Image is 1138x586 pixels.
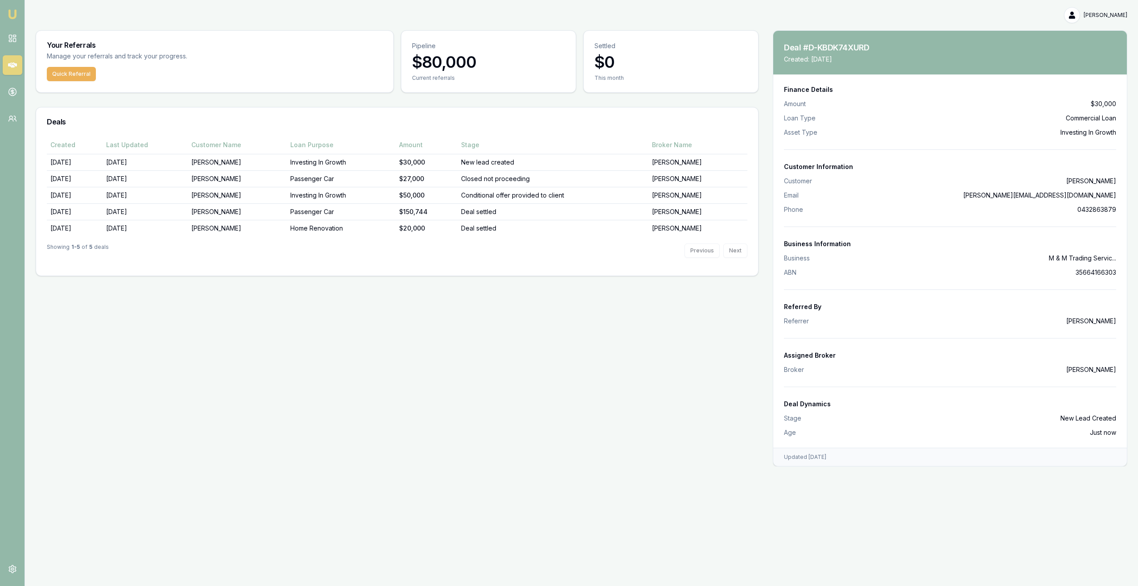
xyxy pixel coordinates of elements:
[103,187,188,203] td: [DATE]
[784,85,1116,94] div: Finance Details
[648,170,747,187] td: [PERSON_NAME]
[784,268,796,277] dt: ABN
[461,140,645,149] div: Stage
[784,41,883,54] h3: Deal #D-KBDK74XURD
[784,128,817,137] span: Asset Type
[47,243,109,258] div: Showing of deals
[89,243,92,258] strong: 5
[648,154,747,170] td: [PERSON_NAME]
[188,203,287,220] td: [PERSON_NAME]
[594,41,747,50] p: Settled
[784,191,799,200] dt: Email
[1060,414,1116,423] dd: New Lead Created
[594,74,747,82] div: This month
[290,140,392,149] div: Loan Purpose
[71,243,80,258] strong: 1 - 5
[47,41,383,49] h3: Your Referrals
[188,220,287,236] td: [PERSON_NAME]
[1077,206,1116,213] a: 0432863879
[1084,12,1127,19] span: [PERSON_NAME]
[784,317,809,326] dt: Referrer
[458,154,648,170] td: New lead created
[784,177,812,186] dt: Customer
[103,220,188,236] td: [DATE]
[458,203,648,220] td: Deal settled
[399,224,454,233] div: $20,000
[1060,128,1116,137] span: Investing In Growth
[47,67,96,81] button: Quick Referral
[47,220,103,236] td: [DATE]
[784,55,883,64] p: Created: [DATE]
[648,203,747,220] td: [PERSON_NAME]
[106,140,184,149] div: Last Updated
[47,203,103,220] td: [DATE]
[784,114,816,123] span: Loan Type
[47,187,103,203] td: [DATE]
[784,454,826,461] div: Updated [DATE]
[784,205,803,214] dt: Phone
[784,351,1116,360] div: Assigned Broker
[7,9,18,20] img: emu-icon-u.png
[784,254,810,263] dt: Business
[963,191,1116,199] a: [PERSON_NAME][EMAIL_ADDRESS][DOMAIN_NAME]
[784,302,1116,311] div: Referred By
[188,170,287,187] td: [PERSON_NAME]
[188,187,287,203] td: [PERSON_NAME]
[784,428,796,437] dt: Age
[47,170,103,187] td: [DATE]
[399,191,454,200] div: $50,000
[287,170,396,187] td: Passenger Car
[1076,268,1116,277] dd: 35664166303
[188,154,287,170] td: [PERSON_NAME]
[47,51,275,62] p: Manage your referrals and track your progress.
[399,207,454,216] div: $150,744
[1066,317,1116,326] dd: [PERSON_NAME]
[784,414,801,423] dt: Stage
[287,203,396,220] td: Passenger Car
[191,140,283,149] div: Customer Name
[648,187,747,203] td: [PERSON_NAME]
[648,220,747,236] td: [PERSON_NAME]
[1066,114,1116,123] span: Commercial Loan
[412,41,565,50] p: Pipeline
[458,187,648,203] td: Conditional offer provided to client
[784,365,804,374] dt: Broker
[287,154,396,170] td: Investing In Growth
[412,74,565,82] div: Current referrals
[1090,428,1116,437] dd: Just now
[103,170,188,187] td: [DATE]
[1066,177,1116,186] dd: [PERSON_NAME]
[784,162,1116,171] div: Customer Information
[399,140,454,149] div: Amount
[1049,254,1116,263] dd: M & M Trading Servic...
[652,140,744,149] div: Broker Name
[594,53,747,71] h3: $0
[103,154,188,170] td: [DATE]
[458,170,648,187] td: Closed not proceeding
[1066,365,1116,374] dd: [PERSON_NAME]
[47,154,103,170] td: [DATE]
[784,239,1116,248] div: Business Information
[47,118,747,125] h3: Deals
[412,53,565,71] h3: $80,000
[287,220,396,236] td: Home Renovation
[287,187,396,203] td: Investing In Growth
[50,140,99,149] div: Created
[103,203,188,220] td: [DATE]
[399,158,454,167] div: $30,000
[1091,99,1116,108] span: $30,000
[458,220,648,236] td: Deal settled
[784,99,806,108] span: Amount
[399,174,454,183] div: $27,000
[784,400,1116,409] div: Deal Dynamics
